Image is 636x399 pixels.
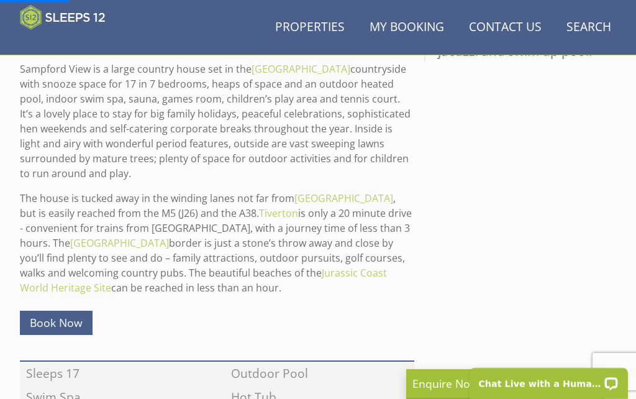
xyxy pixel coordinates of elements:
a: My Booking [365,14,449,42]
li: Sleeps 17 [20,362,209,385]
img: Sleeps 12 [20,5,106,30]
a: Properties [270,14,350,42]
a: Jurassic Coast World Heritage Site [20,266,387,295]
li: Outdoor Pool [225,362,414,385]
iframe: LiveChat chat widget [461,360,636,399]
p: Enquire Now [412,375,599,392]
a: [GEOGRAPHIC_DATA] [252,62,350,76]
a: [GEOGRAPHIC_DATA] [294,191,393,205]
iframe: Customer reviews powered by Trustpilot [14,37,144,48]
p: Sampford View is a large country house set in the countryside with snooze space for 17 in 7 bedro... [20,62,414,181]
a: Tiverton [259,206,298,220]
p: The house is tucked away in the winding lanes not far from , but is easily reached from the M5 (J... [20,191,414,295]
a: Book Now [20,311,93,335]
a: Contact Us [464,14,547,42]
a: [GEOGRAPHIC_DATA] [70,236,169,250]
a: Search [561,14,616,42]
